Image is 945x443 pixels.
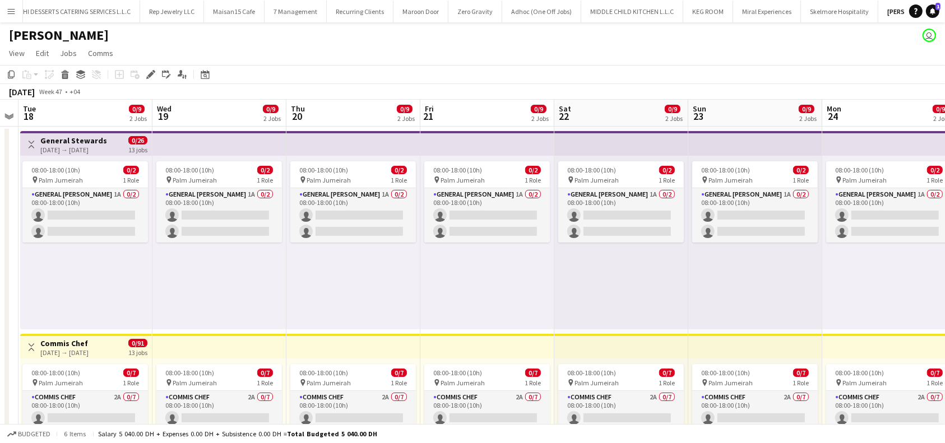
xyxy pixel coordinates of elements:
span: Palm Jumeirah [842,379,887,387]
span: 0/2 [525,166,541,174]
span: Palm Jumeirah [575,176,619,184]
span: 08:00-18:00 (10h) [433,166,482,174]
div: 2 Jobs [665,114,683,123]
span: 0/9 [799,105,814,113]
span: 20 [289,110,305,123]
span: 21 [423,110,434,123]
a: 1 [926,4,939,18]
span: 0/9 [129,105,145,113]
span: Palm Jumeirah [842,176,887,184]
button: Maisan15 Cafe [204,1,265,22]
span: Tue [23,104,36,114]
button: Maroon Door [393,1,448,22]
div: 08:00-18:00 (10h)0/2 Palm Jumeirah1 RoleGeneral [PERSON_NAME]1A0/208:00-18:00 (10h) [558,161,684,243]
app-card-role: General [PERSON_NAME]1A0/208:00-18:00 (10h) [290,188,416,243]
app-card-role: General [PERSON_NAME]1A0/208:00-18:00 (10h) [156,188,282,243]
div: [DATE] [9,86,35,97]
span: Palm Jumeirah [173,176,217,184]
div: 2 Jobs [397,114,415,123]
app-job-card: 08:00-18:00 (10h)0/2 Palm Jumeirah1 RoleGeneral [PERSON_NAME]1A0/208:00-18:00 (10h) [156,161,282,243]
span: Total Budgeted 5 040.00 DH [287,430,377,438]
span: Palm Jumeirah [39,176,83,184]
span: 0/7 [927,369,943,377]
button: KEG ROOM [683,1,733,22]
div: 13 jobs [128,347,147,357]
span: 0/7 [793,369,809,377]
button: Recurring Clients [327,1,393,22]
app-card-role: General [PERSON_NAME]1A0/208:00-18:00 (10h) [424,188,550,243]
span: 0/9 [397,105,413,113]
span: 0/7 [525,369,541,377]
span: Sun [693,104,706,114]
app-job-card: 08:00-18:00 (10h)0/2 Palm Jumeirah1 RoleGeneral [PERSON_NAME]1A0/208:00-18:00 (10h) [424,161,550,243]
button: Skelmore Hospitality [801,1,878,22]
span: 22 [557,110,571,123]
button: Zero Gravity [448,1,502,22]
button: Adhoc (One Off Jobs) [502,1,581,22]
span: Budgeted [18,430,50,438]
span: 1 Role [123,379,139,387]
app-card-role: General [PERSON_NAME]1A0/208:00-18:00 (10h) [692,188,818,243]
span: 1 Role [391,379,407,387]
app-user-avatar: Rudi Yriarte [923,29,936,42]
span: 0/2 [659,166,675,174]
span: 1 Role [257,379,273,387]
button: Miral Experiences [733,1,801,22]
span: 08:00-18:00 (10h) [299,166,348,174]
span: Palm Jumeirah [441,379,485,387]
span: View [9,48,25,58]
span: 0/9 [531,105,546,113]
div: 08:00-18:00 (10h)0/2 Palm Jumeirah1 RoleGeneral [PERSON_NAME]1A0/208:00-18:00 (10h) [290,161,416,243]
span: Palm Jumeirah [708,176,753,184]
span: 08:00-18:00 (10h) [165,369,214,377]
span: Sat [559,104,571,114]
button: Budgeted [6,428,52,440]
span: 08:00-18:00 (10h) [567,369,616,377]
span: 08:00-18:00 (10h) [567,166,616,174]
span: Palm Jumeirah [173,379,217,387]
span: 08:00-18:00 (10h) [299,369,348,377]
span: 0/7 [391,369,407,377]
span: 24 [825,110,841,123]
span: Week 47 [37,87,65,96]
app-card-role: General [PERSON_NAME]1A0/208:00-18:00 (10h) [22,188,148,243]
div: Salary 5 040.00 DH + Expenses 0.00 DH + Subsistence 0.00 DH = [98,430,377,438]
span: 08:00-18:00 (10h) [165,166,214,174]
span: Palm Jumeirah [307,176,351,184]
span: 0/2 [123,166,139,174]
span: Palm Jumeirah [575,379,619,387]
app-job-card: 08:00-18:00 (10h)0/2 Palm Jumeirah1 RoleGeneral [PERSON_NAME]1A0/208:00-18:00 (10h) [692,161,818,243]
div: 13 jobs [128,144,147,154]
span: Wed [157,104,172,114]
button: 7 Management [265,1,327,22]
span: 08:00-18:00 (10h) [433,369,482,377]
h1: [PERSON_NAME] [9,27,109,44]
span: 1 Role [525,379,541,387]
span: 1 [935,3,941,10]
span: 08:00-18:00 (10h) [835,166,884,174]
span: 1 Role [927,176,943,184]
span: 0/2 [391,166,407,174]
span: 6 items [62,430,89,438]
h3: Commis Chef [40,338,89,348]
div: +04 [70,87,80,96]
span: Edit [36,48,49,58]
span: Palm Jumeirah [307,379,351,387]
div: 2 Jobs [531,114,549,123]
span: 08:00-18:00 (10h) [701,369,750,377]
span: 23 [691,110,706,123]
span: Palm Jumeirah [39,379,83,387]
span: 0/2 [927,166,943,174]
span: 0/26 [128,136,147,144]
h3: General Stewards [40,136,107,146]
span: 1 Role [793,379,809,387]
div: 2 Jobs [799,114,817,123]
span: 0/2 [793,166,809,174]
span: 0/7 [659,369,675,377]
span: 08:00-18:00 (10h) [835,369,884,377]
span: 0/9 [263,105,279,113]
div: 2 Jobs [263,114,281,123]
span: 1 Role [927,379,943,387]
